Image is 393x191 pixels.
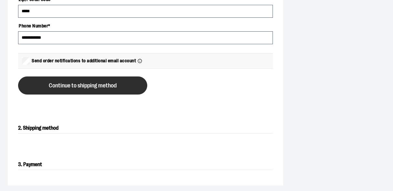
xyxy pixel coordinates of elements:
label: Phone Number * [18,20,273,31]
input: Send order notifications to additional email account [22,57,30,65]
span: Send order notifications to additional email account [32,57,136,64]
h2: 2. Shipping method [18,123,273,134]
button: Continue to shipping method [18,76,147,95]
span: Continue to shipping method [49,83,117,89]
h2: 3. Payment [18,159,273,170]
